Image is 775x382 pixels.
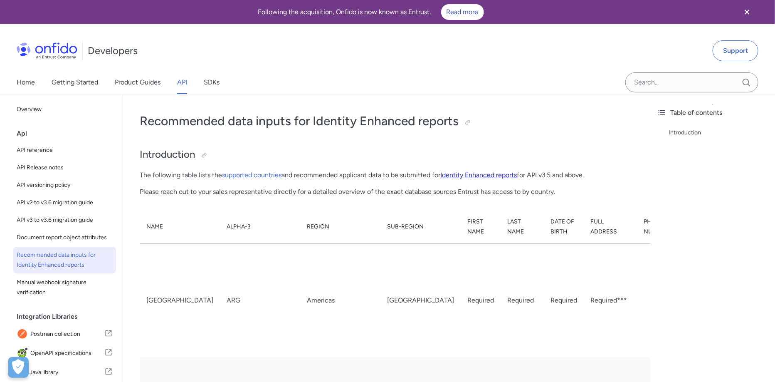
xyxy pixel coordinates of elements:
h1: Recommended data inputs for Identity Enhanced reports [140,113,634,129]
img: Onfido Logo [17,42,77,59]
th: Phone Number [637,210,696,244]
span: Java library [30,367,104,378]
a: API reference [13,142,116,159]
button: Close banner [732,2,763,22]
img: IconPostman collection [17,328,30,340]
a: IconOpenAPI specificationsOpenAPI specifications [13,344,116,362]
td: Required [461,243,501,357]
button: Open Preferences [8,357,29,378]
a: Read more [441,4,484,20]
a: SDKs [204,71,220,94]
span: API versioning policy [17,180,113,190]
p: Please reach out to your sales representative directly for a detailed overview of the exact datab... [140,187,634,197]
th: Name [140,210,220,244]
a: Identity Enhanced reports [440,171,517,179]
input: Onfido search input field [625,72,758,92]
th: Alpha-3 [220,210,300,244]
span: Document report object attributes [17,233,113,243]
a: supported countries [222,171,281,179]
th: Last Name [501,210,544,244]
div: Api [17,125,119,142]
div: Table of contents [657,108,768,118]
th: First Name [461,210,501,244]
td: [GEOGRAPHIC_DATA] [140,243,220,357]
span: Postman collection [30,328,104,340]
a: Home [17,71,35,94]
a: Support [713,40,758,61]
p: The following table lists the and recommended applicant data to be submitted for for API v3.5 and... [140,170,634,180]
a: API v2 to v3.6 migration guide [13,194,116,211]
h1: Developers [88,44,138,57]
td: ARG [220,243,300,357]
span: API Release notes [17,163,113,173]
a: API Release notes [13,159,116,176]
a: Overview [13,101,116,118]
a: Document report object attributes [13,229,116,246]
a: API v3 to v3.6 migration guide [13,212,116,228]
td: Required [501,243,544,357]
a: Manual webhook signature verification [13,274,116,301]
img: IconOpenAPI specifications [17,347,30,359]
span: Overview [17,104,113,114]
a: Getting Started [52,71,98,94]
a: Introduction [669,128,768,138]
td: Required [544,243,584,357]
svg: Close banner [742,7,752,17]
a: API versioning policy [13,177,116,193]
span: API v2 to v3.6 migration guide [17,198,113,208]
td: Americas [300,243,380,357]
a: Recommended data inputs for Identity Enhanced reports [13,247,116,273]
h2: Introduction [140,148,634,162]
span: Manual webhook signature verification [17,278,113,298]
a: IconPostman collectionPostman collection [13,325,116,343]
div: Integration Libraries [17,308,119,325]
td: [GEOGRAPHIC_DATA] [380,243,461,357]
a: Product Guides [115,71,160,94]
div: Cookie Preferences [8,357,29,378]
th: Full Address [584,210,637,244]
th: Region [300,210,380,244]
th: Date of Birth [544,210,584,244]
span: OpenAPI specifications [30,347,104,359]
span: Recommended data inputs for Identity Enhanced reports [17,250,113,270]
th: Sub-Region [380,210,461,244]
a: IconJava libraryJava library [13,363,116,382]
a: API [177,71,187,94]
span: API reference [17,145,113,155]
span: API v3 to v3.6 migration guide [17,215,113,225]
div: Following the acquisition, Onfido is now known as Entrust. [10,4,732,20]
